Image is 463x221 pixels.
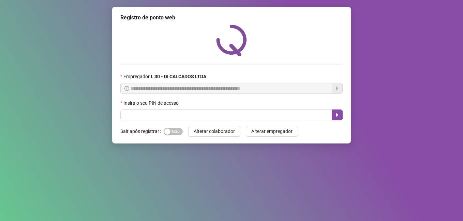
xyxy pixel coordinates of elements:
img: QRPoint [216,24,247,56]
span: Empregador : [123,73,206,80]
strong: L 30 - DI CALCADOS LTDA [151,74,206,79]
span: Alterar empregador [251,128,293,135]
button: Alterar empregador [246,126,298,137]
span: Alterar colaborador [194,128,235,135]
label: Insira o seu PIN de acesso [120,99,183,107]
span: caret-right [334,112,340,118]
span: info-circle [124,86,129,91]
button: Alterar colaborador [188,126,240,137]
div: Registro de ponto web [120,14,343,22]
label: Sair após registrar [120,126,164,137]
